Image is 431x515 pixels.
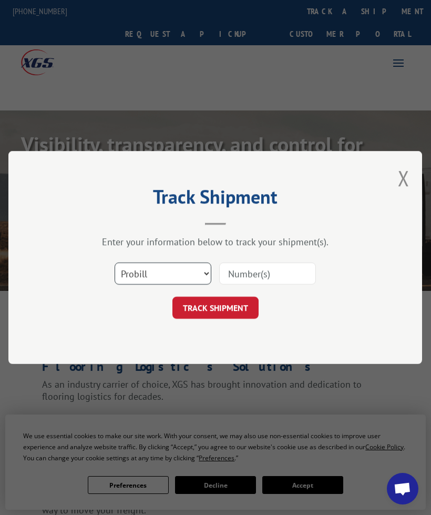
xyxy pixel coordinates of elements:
[172,297,259,319] button: TRACK SHIPMENT
[387,473,418,504] div: Open chat
[61,236,370,248] div: Enter your information below to track your shipment(s).
[398,164,409,192] button: Close modal
[219,262,316,285] input: Number(s)
[61,189,370,209] h2: Track Shipment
